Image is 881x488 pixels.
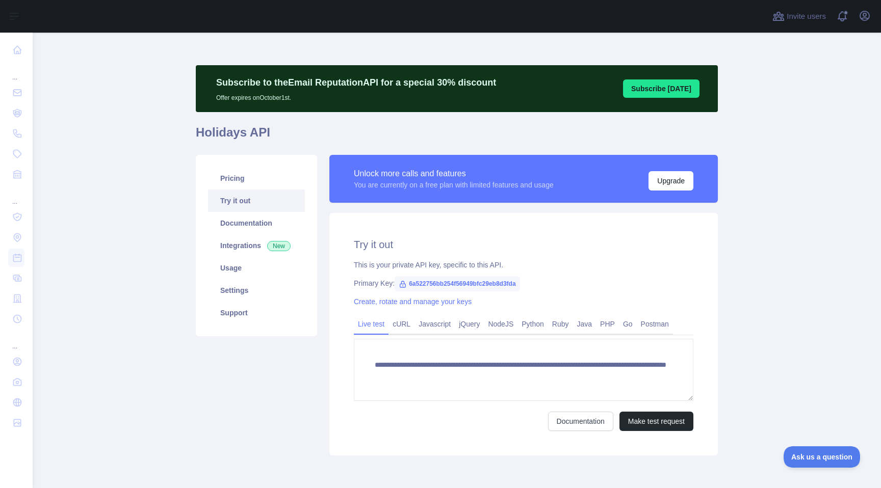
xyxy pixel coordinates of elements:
[354,278,693,288] div: Primary Key:
[484,316,517,332] a: NodeJS
[354,316,388,332] a: Live test
[196,124,718,149] h1: Holidays API
[455,316,484,332] a: jQuery
[354,180,554,190] div: You are currently on a free plan with limited features and usage
[619,316,637,332] a: Go
[267,241,291,251] span: New
[354,297,472,306] a: Create, rotate and manage your keys
[208,279,305,302] a: Settings
[208,234,305,257] a: Integrations New
[548,316,573,332] a: Ruby
[548,412,613,431] a: Documentation
[216,75,496,90] p: Subscribe to the Email Reputation API for a special 30 % discount
[208,189,305,212] a: Try it out
[619,412,693,431] button: Make test request
[208,302,305,324] a: Support
[784,446,861,468] iframe: Toggle Customer Support
[623,79,699,98] button: Subscribe [DATE]
[8,61,24,82] div: ...
[216,90,496,102] p: Offer expires on October 1st.
[770,8,828,24] button: Invite users
[649,171,693,191] button: Upgrade
[596,316,619,332] a: PHP
[517,316,548,332] a: Python
[395,276,520,291] span: 6a522756bb254f56949bfc29eb8d3fda
[208,212,305,234] a: Documentation
[8,330,24,350] div: ...
[787,11,826,22] span: Invite users
[354,237,693,252] h2: Try it out
[414,316,455,332] a: Javascript
[637,316,673,332] a: Postman
[208,167,305,189] a: Pricing
[573,316,597,332] a: Java
[354,260,693,270] div: This is your private API key, specific to this API.
[388,316,414,332] a: cURL
[8,185,24,206] div: ...
[208,257,305,279] a: Usage
[354,168,554,180] div: Unlock more calls and features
